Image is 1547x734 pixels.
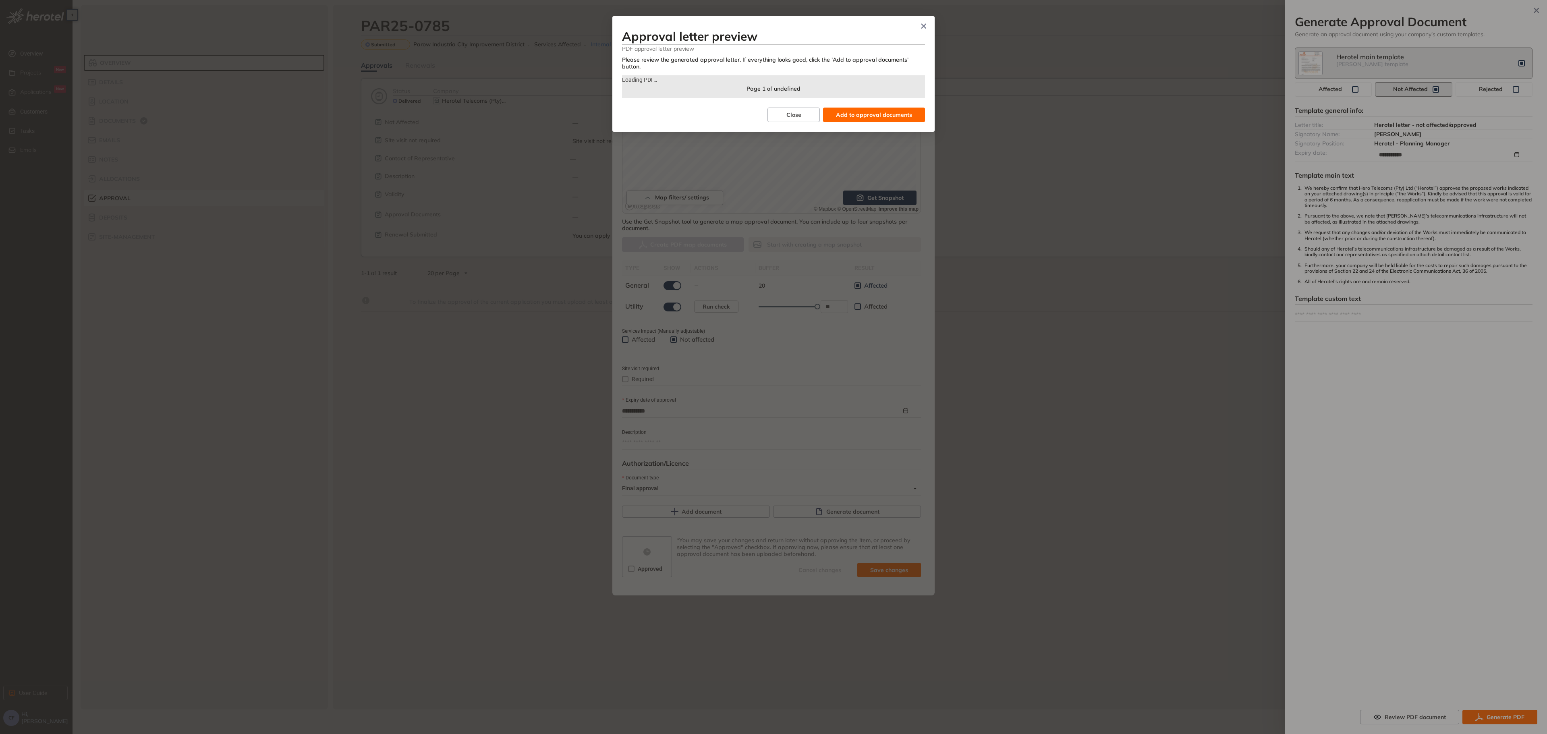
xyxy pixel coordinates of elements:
span: PDF approval letter preview [622,45,925,52]
span: Page 1 of undefined [747,85,800,92]
button: Add to approval documents [823,108,925,122]
span: Add to approval documents [836,110,912,119]
button: Close [913,16,935,38]
button: Close [767,108,820,122]
div: Loading PDF… [622,75,925,84]
div: Please review the generated approval letter. If everything looks good, click the 'Add to approval... [622,56,925,70]
span: Close [786,110,801,119]
h3: Approval letter preview [622,29,925,44]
